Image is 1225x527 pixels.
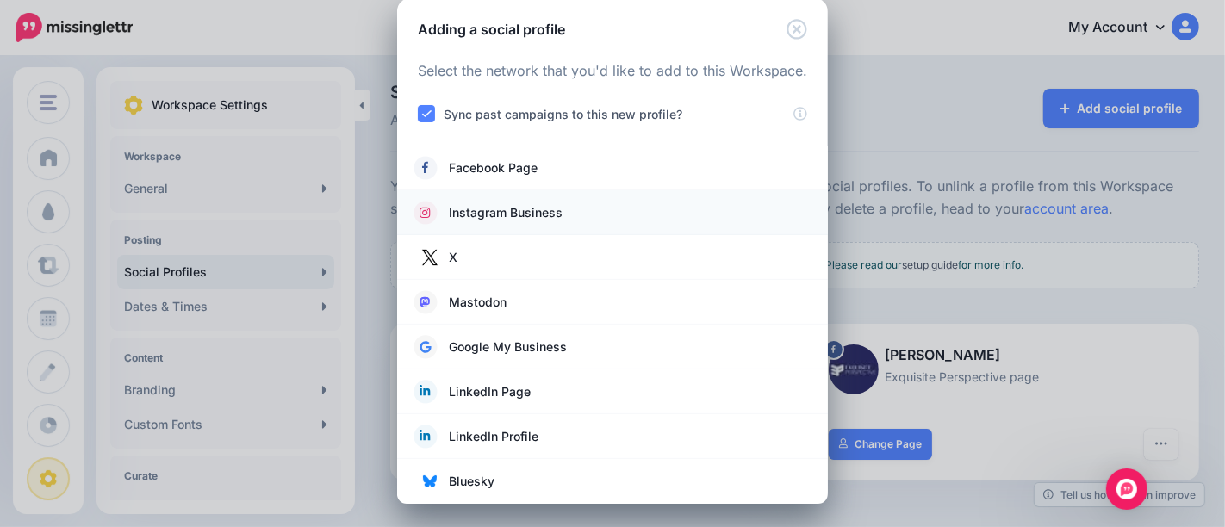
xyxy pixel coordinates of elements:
[414,201,811,225] a: Instagram Business
[1106,468,1147,510] div: Open Intercom Messenger
[449,471,494,492] span: Bluesky
[414,380,811,404] a: LinkedIn Page
[449,202,563,223] span: Instagram Business
[45,45,190,59] div: Domain: [DOMAIN_NAME]
[414,156,811,180] a: Facebook Page
[171,108,185,122] img: tab_keywords_by_traffic_grey.svg
[414,335,811,359] a: Google My Business
[414,290,811,314] a: Mastodon
[28,45,41,59] img: website_grey.svg
[418,19,565,40] h5: Adding a social profile
[787,19,807,40] button: Close
[190,110,290,121] div: Keywords by Traffic
[48,28,84,41] div: v 4.0.25
[449,247,457,268] span: X
[418,60,807,83] p: Select the network that you'd like to add to this Workspace.
[47,108,60,122] img: tab_domain_overview_orange.svg
[449,337,567,357] span: Google My Business
[414,245,811,270] a: X
[28,28,41,41] img: logo_orange.svg
[449,381,531,402] span: LinkedIn Page
[449,158,538,178] span: Facebook Page
[444,104,682,124] label: Sync past campaigns to this new profile?
[449,292,507,313] span: Mastodon
[414,425,811,449] a: LinkedIn Profile
[65,110,154,121] div: Domain Overview
[449,426,538,447] span: LinkedIn Profile
[416,244,444,271] img: twitter.jpg
[423,474,437,488] img: bluesky.png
